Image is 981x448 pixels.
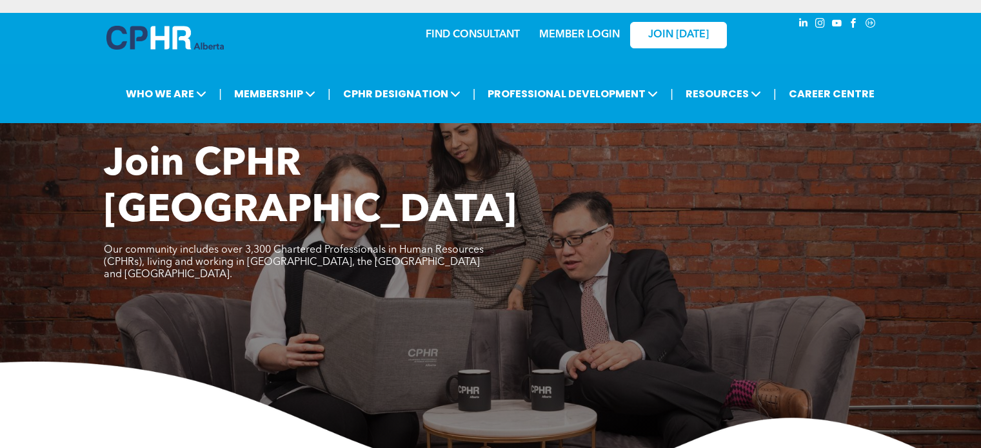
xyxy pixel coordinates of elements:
[682,82,765,106] span: RESOURCES
[539,30,620,40] a: MEMBER LOGIN
[830,16,844,34] a: youtube
[328,81,331,107] li: |
[630,22,727,48] a: JOIN [DATE]
[773,81,777,107] li: |
[122,82,210,106] span: WHO WE ARE
[426,30,520,40] a: FIND CONSULTANT
[106,26,224,50] img: A blue and white logo for cp alberta
[864,16,878,34] a: Social network
[797,16,811,34] a: linkedin
[847,16,861,34] a: facebook
[648,29,709,41] span: JOIN [DATE]
[219,81,222,107] li: |
[230,82,319,106] span: MEMBERSHIP
[339,82,464,106] span: CPHR DESIGNATION
[104,245,484,280] span: Our community includes over 3,300 Chartered Professionals in Human Resources (CPHRs), living and ...
[670,81,673,107] li: |
[813,16,827,34] a: instagram
[785,82,878,106] a: CAREER CENTRE
[104,146,517,231] span: Join CPHR [GEOGRAPHIC_DATA]
[473,81,476,107] li: |
[484,82,662,106] span: PROFESSIONAL DEVELOPMENT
